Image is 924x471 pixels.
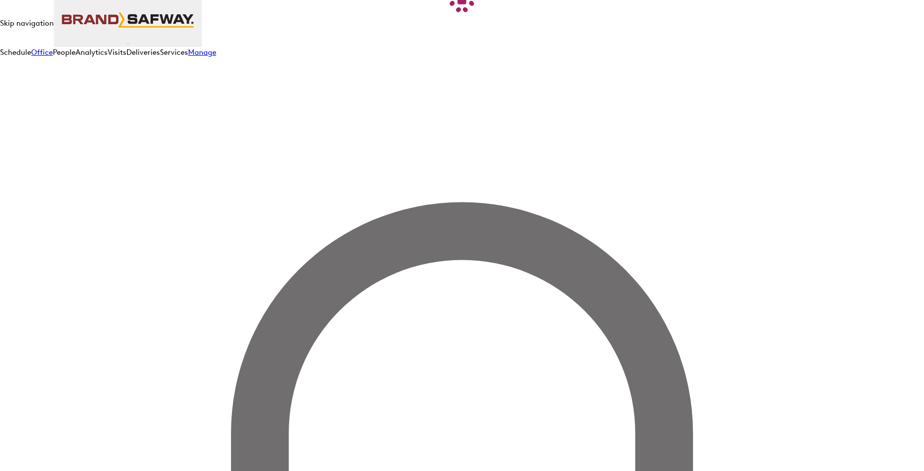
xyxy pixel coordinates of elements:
[53,48,76,57] a: People
[160,48,188,57] a: Services
[126,48,160,57] a: Deliveries
[31,48,53,57] a: Office
[76,48,108,57] a: Analytics
[188,48,216,57] a: Manage
[108,48,126,57] a: Visits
